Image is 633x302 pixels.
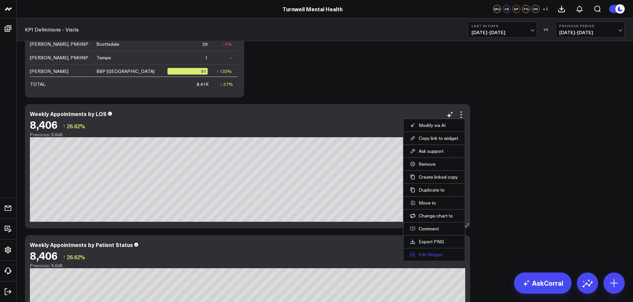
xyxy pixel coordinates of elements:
[512,5,520,13] div: BP
[202,41,208,47] div: 29
[514,272,572,294] a: AskCorral
[472,24,533,28] b: Last 30 Days
[30,118,58,130] div: 8,406
[410,174,458,180] button: Create linked copy
[503,5,511,13] div: CS
[532,5,540,13] div: HR
[67,122,85,130] span: 26.62%
[410,161,458,167] button: Remove
[220,81,233,88] div: ↑ 27%
[410,200,458,206] button: Move to
[30,41,88,47] div: [PERSON_NAME], PMHNP
[30,110,107,117] div: Weekly Appointments by LOS
[67,253,85,261] span: 26.62%
[410,187,458,193] button: Duplicate to
[410,226,458,232] button: Comment
[30,263,465,268] div: Previous: 6.64K
[493,5,501,13] div: MQ
[167,68,208,75] div: 91
[559,30,621,35] span: [DATE] - [DATE]
[468,22,537,37] button: Last 30 Days[DATE]-[DATE]
[410,239,458,245] a: Export PNG
[197,81,209,88] div: 8.41K
[522,5,530,13] div: PG
[410,122,458,128] button: Modify via AI
[556,22,625,37] button: Previous Period[DATE]-[DATE]
[410,148,458,154] button: Ask support
[216,68,232,75] div: ↑ 133%
[410,213,458,219] button: Change chart to
[205,54,208,61] div: 1
[30,54,88,61] div: [PERSON_NAME], PMHNP
[540,28,552,31] div: VS
[472,30,533,35] span: [DATE] - [DATE]
[30,241,133,248] div: Weekly Appointments by Patient Status
[543,7,548,11] span: + 1
[63,122,65,130] span: ↑
[63,253,65,261] span: ↑
[30,68,68,75] div: [PERSON_NAME]
[30,249,58,261] div: 8,406
[96,68,155,75] div: BBP [GEOGRAPHIC_DATA]
[410,135,458,141] button: Copy link to widget
[282,5,343,13] a: Turnwell Mental Health
[541,5,549,13] button: +1
[30,81,46,88] div: TOTAL
[96,41,119,47] div: Scottsdale
[230,54,232,61] div: -
[559,24,621,28] b: Previous Period
[410,252,458,258] button: Edit Widget
[96,54,111,61] div: Tempe
[25,26,79,33] a: KPI Definitions - Visits
[30,132,465,137] div: Previous: 6.64K
[222,41,232,47] div: ↓ 6%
